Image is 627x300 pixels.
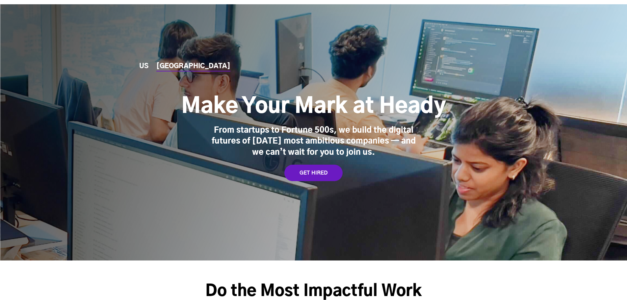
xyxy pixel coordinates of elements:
[139,63,148,70] a: US
[212,125,416,158] div: From startups to Fortune 500s, we build the digital futures of [DATE] most ambitious companies — ...
[181,94,446,120] h1: Make Your Mark at Heady
[284,165,343,181] a: GET HIRED
[156,63,230,70] a: [GEOGRAPHIC_DATA]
